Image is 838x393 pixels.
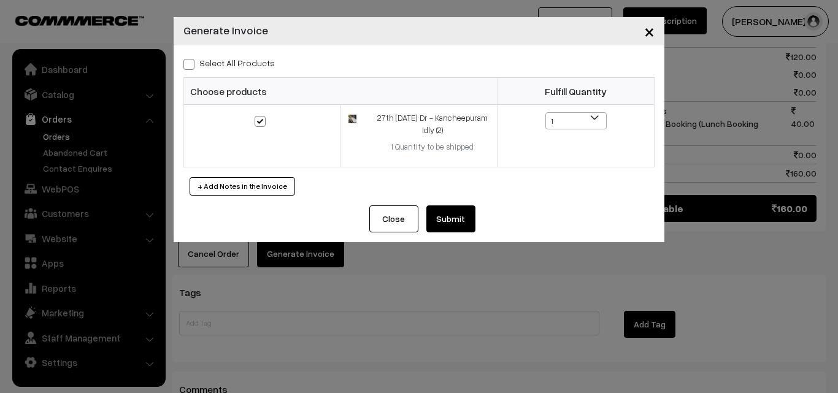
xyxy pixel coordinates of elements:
button: + Add Notes in the Invoice [190,177,295,196]
button: Close [369,205,418,232]
th: Choose products [184,78,498,105]
span: × [644,20,655,42]
h4: Generate Invoice [183,22,268,39]
th: Fulfill Quantity [498,78,655,105]
button: Close [634,12,664,50]
button: Submit [426,205,475,232]
label: Select all Products [183,56,275,69]
span: 1 [545,112,607,129]
div: 27th [DATE] Dr - Kancheepuram Idly (2) [375,112,490,136]
div: 1 Quantity to be shipped [375,141,490,153]
img: 17573123691953kancheeuram-ildy.jpg [348,115,356,123]
span: 1 [546,113,606,130]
